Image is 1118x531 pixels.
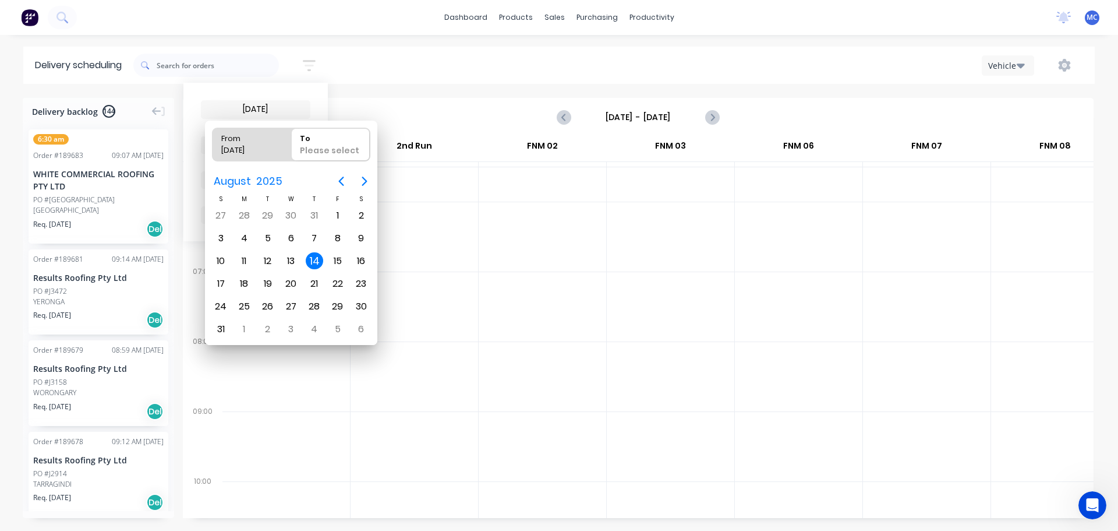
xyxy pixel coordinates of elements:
[303,194,326,204] div: T
[33,134,69,145] span: 6:30 am
[212,298,229,315] div: Sunday, August 24, 2025
[33,377,67,388] div: PO #J3158
[279,194,303,204] div: W
[33,479,164,490] div: TARRAGINDI
[235,298,253,315] div: Monday, August 25, 2025
[33,454,164,466] div: Results Roofing Pty Ltd
[157,54,279,77] input: Search for orders
[33,195,115,205] div: PO #[GEOGRAPHIC_DATA]
[306,275,323,293] div: Thursday, August 21, 2025
[33,402,71,412] span: Req. [DATE]
[212,230,229,247] div: Sunday, August 3, 2025
[146,220,164,238] div: Del
[349,194,373,204] div: S
[493,9,539,26] div: products
[306,321,323,338] div: Thursday, September 4, 2025
[351,136,478,161] div: 2nd Run
[330,170,353,193] button: Previous page
[329,252,346,270] div: Friday, August 15, 2025
[23,47,133,84] div: Delivery scheduling
[146,311,164,329] div: Del
[33,310,71,321] span: Req. [DATE]
[211,171,253,192] span: August
[282,321,300,338] div: Wednesday, September 3, 2025
[306,230,323,247] div: Thursday, August 7, 2025
[201,101,310,118] input: Required Date
[235,230,253,247] div: Monday, August 4, 2025
[352,275,370,293] div: Saturday, August 23, 2025
[352,298,370,315] div: Saturday, August 30, 2025
[306,298,323,315] div: Thursday, August 28, 2025
[306,252,323,270] div: Today, Thursday, August 14, 2025
[259,207,277,224] div: Tuesday, July 29, 2025
[33,254,83,265] div: Order # 189681
[33,219,71,230] span: Req. [DATE]
[212,207,229,224] div: Sunday, July 27, 2025
[212,321,229,338] div: Sunday, August 31, 2025
[329,207,346,224] div: Friday, August 1, 2025
[235,275,253,293] div: Monday, August 18, 2025
[235,207,253,224] div: Monday, July 28, 2025
[33,272,164,284] div: Results Roofing Pty Ltd
[33,388,164,398] div: WORONGARY
[212,252,229,270] div: Sunday, August 10, 2025
[982,55,1034,76] button: Vehicle
[282,275,300,293] div: Wednesday, August 20, 2025
[438,9,493,26] a: dashboard
[112,345,164,356] div: 08:59 AM [DATE]
[329,298,346,315] div: Friday, August 29, 2025
[259,275,277,293] div: Tuesday, August 19, 2025
[479,136,606,161] div: FNM 02
[259,230,277,247] div: Tuesday, August 5, 2025
[206,171,289,192] button: August2025
[282,207,300,224] div: Wednesday, July 30, 2025
[235,321,253,338] div: Monday, September 1, 2025
[735,136,862,161] div: FNM 06
[235,252,253,270] div: Monday, August 11, 2025
[1087,12,1098,23] span: MC
[256,194,279,204] div: T
[329,275,346,293] div: Friday, August 22, 2025
[295,145,366,161] div: Please select
[329,230,346,247] div: Friday, August 8, 2025
[146,403,164,420] div: Del
[112,150,164,161] div: 09:07 AM [DATE]
[253,171,285,192] span: 2025
[352,230,370,247] div: Saturday, August 9, 2025
[863,136,990,161] div: FNM 07
[571,9,624,26] div: purchasing
[212,275,229,293] div: Sunday, August 17, 2025
[282,230,300,247] div: Wednesday, August 6, 2025
[33,297,164,307] div: YERONGA
[33,469,67,479] div: PO #J2914
[183,265,222,335] div: 07:00
[282,252,300,270] div: Wednesday, August 13, 2025
[539,9,571,26] div: sales
[209,194,232,204] div: S
[232,194,256,204] div: M
[306,207,323,224] div: Thursday, July 31, 2025
[183,405,222,474] div: 09:00
[259,252,277,270] div: Tuesday, August 12, 2025
[988,59,1022,72] div: Vehicle
[102,105,115,118] span: 144
[33,150,83,161] div: Order # 189683
[183,335,222,405] div: 08:00
[33,205,164,216] div: [GEOGRAPHIC_DATA]
[112,254,164,265] div: 09:14 AM [DATE]
[33,286,67,297] div: PO #J3472
[1078,491,1106,519] iframe: Intercom live chat
[146,494,164,511] div: Del
[352,252,370,270] div: Saturday, August 16, 2025
[329,321,346,338] div: Friday, September 5, 2025
[33,168,164,192] div: WHITE COMMERCIAL ROOFING PTY LTD
[282,298,300,315] div: Wednesday, August 27, 2025
[607,136,734,161] div: FNM 03
[259,321,277,338] div: Tuesday, September 2, 2025
[624,9,680,26] div: productivity
[21,9,38,26] img: Factory
[217,128,276,145] div: From
[33,363,164,375] div: Results Roofing Pty Ltd
[352,207,370,224] div: Saturday, August 2, 2025
[326,194,349,204] div: F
